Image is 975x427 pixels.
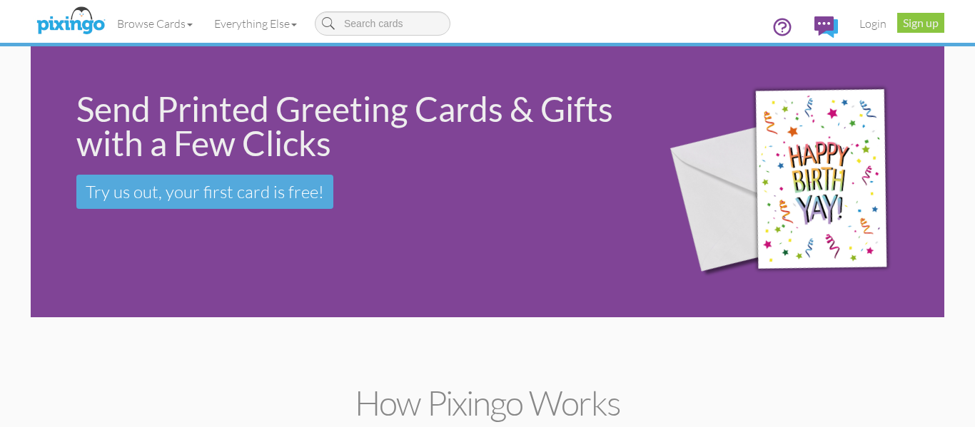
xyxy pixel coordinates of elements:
[315,11,450,36] input: Search cards
[814,16,838,38] img: comments.svg
[33,4,108,39] img: pixingo logo
[86,181,324,202] span: Try us out, your first card is free!
[76,92,628,160] div: Send Printed Greeting Cards & Gifts with a Few Clicks
[203,6,308,41] a: Everything Else
[897,13,944,33] a: Sign up
[849,6,897,41] a: Login
[648,50,941,314] img: 942c5090-71ba-4bfc-9a92-ca782dcda692.png
[76,175,333,209] a: Try us out, your first card is free!
[106,6,203,41] a: Browse Cards
[56,384,919,422] h2: How Pixingo works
